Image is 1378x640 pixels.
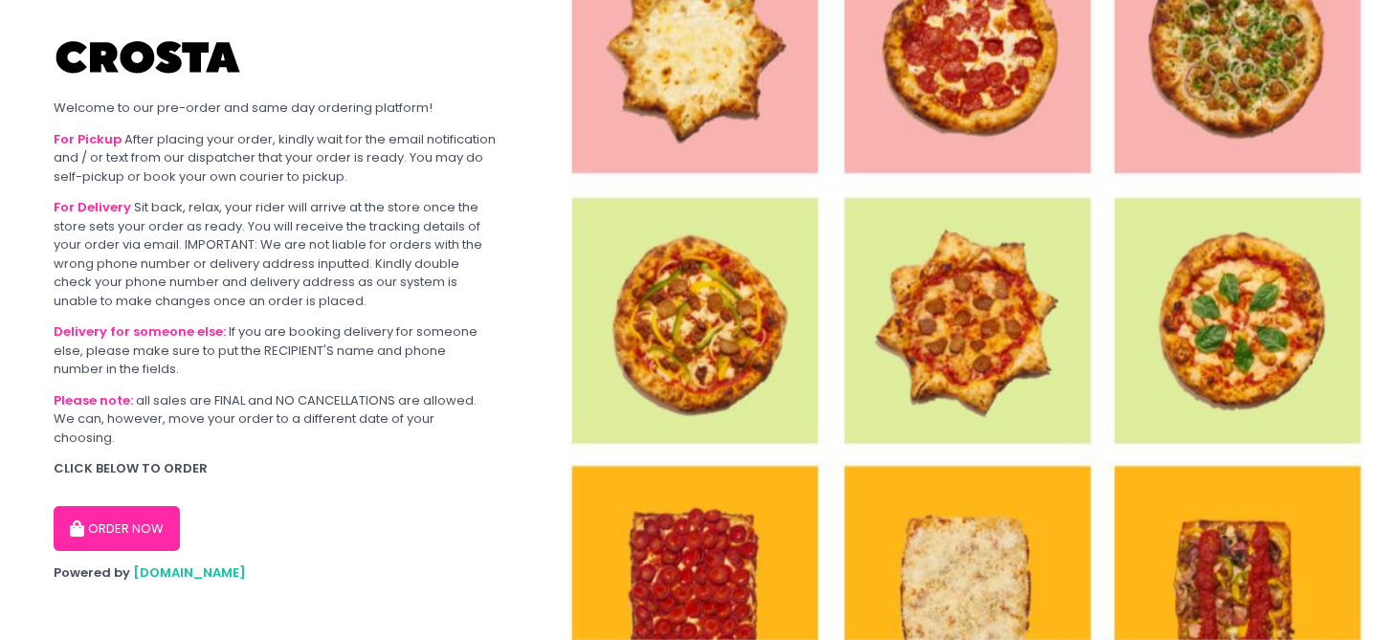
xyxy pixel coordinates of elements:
b: Delivery for someone else: [54,322,226,341]
button: ORDER NOW [54,506,180,552]
div: Welcome to our pre-order and same day ordering platform! [54,99,498,118]
div: After placing your order, kindly wait for the email notification and / or text from our dispatche... [54,130,498,187]
div: CLICK BELOW TO ORDER [54,459,498,478]
b: Please note: [54,391,133,409]
div: Powered by [54,563,498,583]
a: [DOMAIN_NAME] [133,563,246,582]
b: For Pickup [54,130,122,148]
div: all sales are FINAL and NO CANCELLATIONS are allowed. We can, however, move your order to a diffe... [54,391,498,448]
b: For Delivery [54,198,131,216]
div: If you are booking delivery for someone else, please make sure to put the RECIPIENT'S name and ph... [54,322,498,379]
img: Crosta Pizzeria [54,29,245,86]
div: Sit back, relax, your rider will arrive at the store once the store sets your order as ready. You... [54,198,498,310]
